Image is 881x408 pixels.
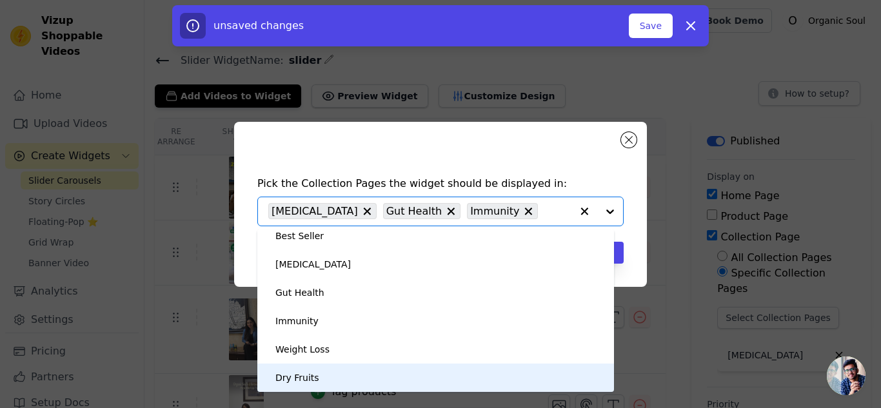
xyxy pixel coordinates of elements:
div: Weight Loss [275,335,330,364]
div: Gut Health [275,278,324,307]
h4: Pick the Collection Pages the widget should be displayed in: [257,176,624,191]
div: Dry Fruits [275,364,319,392]
div: Immunity [275,307,319,335]
a: Open chat [827,356,866,395]
span: Gut Health [386,203,442,219]
span: unsaved changes [213,19,304,32]
span: Immunity [470,203,519,219]
div: [MEDICAL_DATA] [275,250,351,278]
span: [MEDICAL_DATA] [272,203,358,219]
button: Save [629,14,673,38]
div: Best Seller [275,222,324,250]
button: Close modal [621,132,637,148]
